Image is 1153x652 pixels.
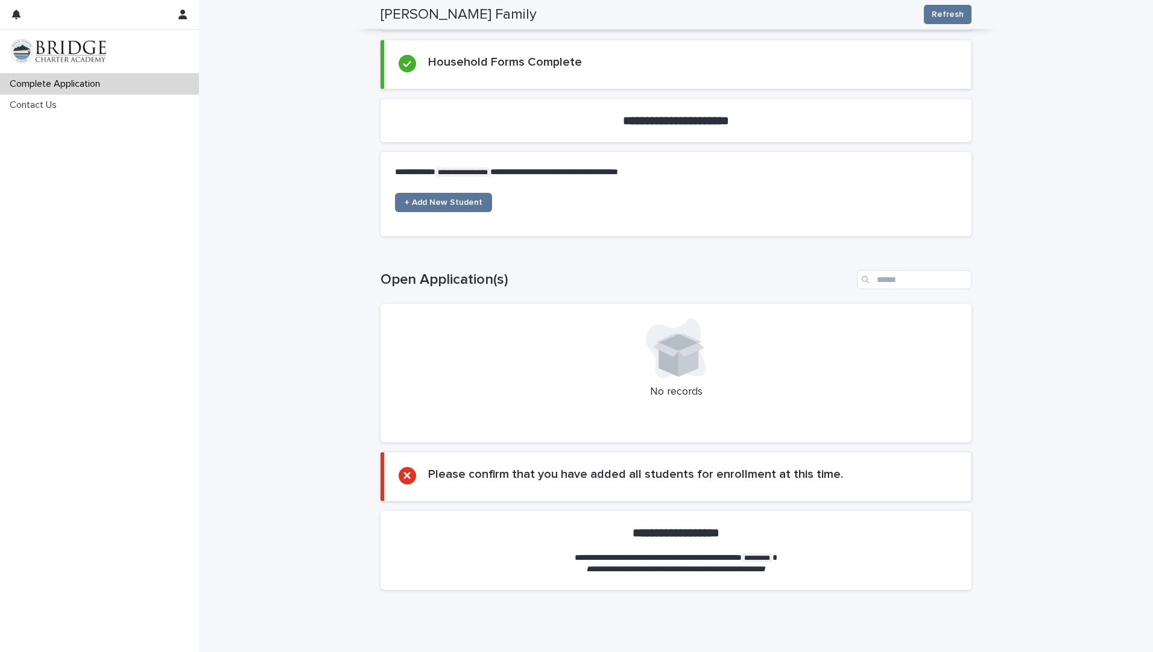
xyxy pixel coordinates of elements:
[857,270,971,289] input: Search
[405,198,482,207] span: + Add New Student
[395,386,957,399] p: No records
[395,193,492,212] a: + Add New Student
[381,271,852,289] h1: Open Application(s)
[428,467,843,481] h2: Please confirm that you have added all students for enrollment at this time.
[5,99,66,111] p: Contact Us
[924,5,971,24] button: Refresh
[5,78,110,90] p: Complete Application
[10,39,106,63] img: V1C1m3IdTEidaUdm9Hs0
[428,55,582,69] h2: Household Forms Complete
[381,6,537,24] h2: [PERSON_NAME] Family
[932,8,964,20] span: Refresh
